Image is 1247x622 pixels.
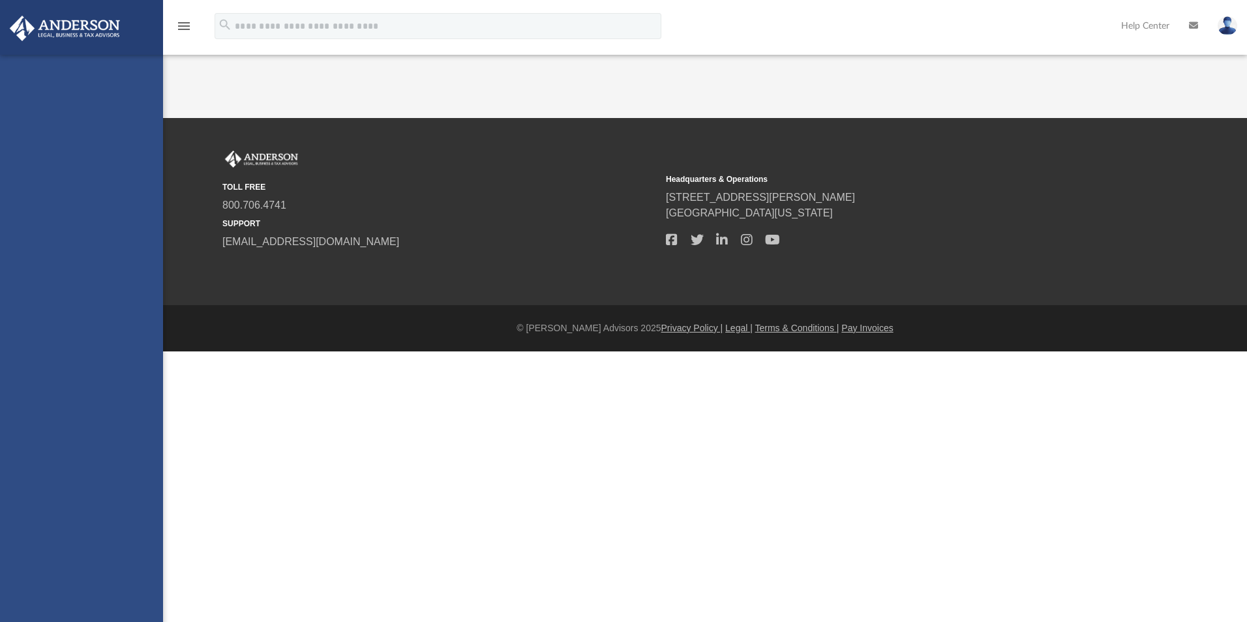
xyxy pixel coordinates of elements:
a: [STREET_ADDRESS][PERSON_NAME] [666,192,855,203]
a: 800.706.4741 [222,200,286,211]
a: [EMAIL_ADDRESS][DOMAIN_NAME] [222,236,399,247]
a: Legal | [725,323,753,333]
img: Anderson Advisors Platinum Portal [222,151,301,168]
img: Anderson Advisors Platinum Portal [6,16,124,41]
a: Pay Invoices [841,323,893,333]
small: SUPPORT [222,218,657,230]
small: TOLL FREE [222,181,657,193]
i: search [218,18,232,32]
a: Terms & Conditions | [755,323,839,333]
small: Headquarters & Operations [666,173,1100,185]
a: Privacy Policy | [661,323,723,333]
img: User Pic [1218,16,1237,35]
a: menu [176,25,192,34]
i: menu [176,18,192,34]
div: © [PERSON_NAME] Advisors 2025 [163,321,1247,335]
a: [GEOGRAPHIC_DATA][US_STATE] [666,207,833,218]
